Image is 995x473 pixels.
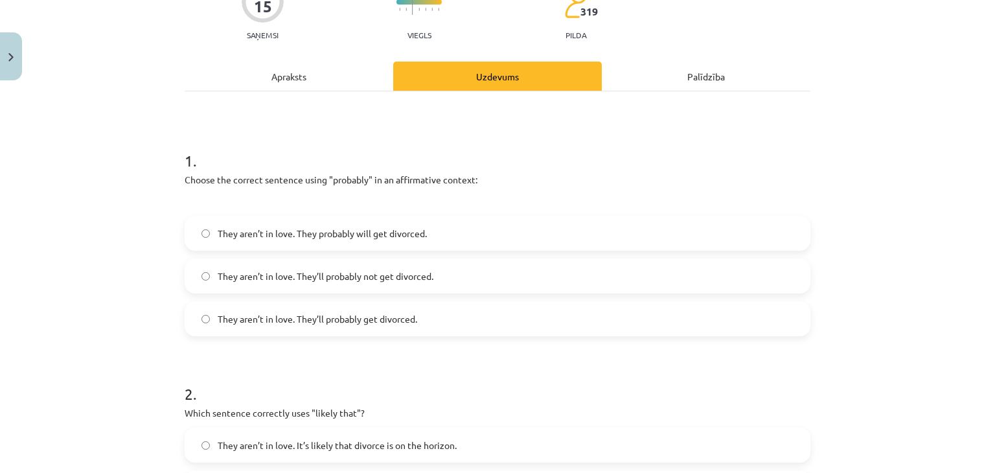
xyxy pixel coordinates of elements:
img: icon-short-line-57e1e144782c952c97e751825c79c345078a6d821885a25fce030b3d8c18986b.svg [425,8,426,11]
p: Viegls [407,30,431,40]
input: They aren’t in love. They probably will get divorced. [201,229,210,238]
span: They aren’t in love. They’ll probably get divorced. [218,312,417,326]
div: Apraksts [185,62,393,91]
img: icon-short-line-57e1e144782c952c97e751825c79c345078a6d821885a25fce030b3d8c18986b.svg [406,8,407,11]
input: They aren’t in love. They’ll probably get divorced. [201,315,210,323]
p: Which sentence correctly uses "likely that"? [185,406,810,420]
h1: 2 . [185,362,810,402]
p: Saņemsi [242,30,284,40]
span: They aren’t in love. They’ll probably not get divorced. [218,270,433,283]
p: pilda [566,30,586,40]
span: They aren’t in love. They probably will get divorced. [218,227,427,240]
img: icon-short-line-57e1e144782c952c97e751825c79c345078a6d821885a25fce030b3d8c18986b.svg [431,8,433,11]
span: 319 [580,6,598,17]
h1: 1 . [185,129,810,169]
img: icon-close-lesson-0947bae3869378f0d4975bcd49f059093ad1ed9edebbc8119c70593378902aed.svg [8,53,14,62]
div: Uzdevums [393,62,602,91]
span: They aren’t in love. It’s likely that divorce is on the horizon. [218,439,457,452]
p: Choose the correct sentence using "probably" in an affirmative context: [185,173,810,187]
input: They aren’t in love. They’ll probably not get divorced. [201,272,210,281]
input: They aren’t in love. It’s likely that divorce is on the horizon. [201,441,210,450]
img: icon-short-line-57e1e144782c952c97e751825c79c345078a6d821885a25fce030b3d8c18986b.svg [438,8,439,11]
img: icon-short-line-57e1e144782c952c97e751825c79c345078a6d821885a25fce030b3d8c18986b.svg [399,8,400,11]
div: Palīdzība [602,62,810,91]
img: icon-short-line-57e1e144782c952c97e751825c79c345078a6d821885a25fce030b3d8c18986b.svg [418,8,420,11]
